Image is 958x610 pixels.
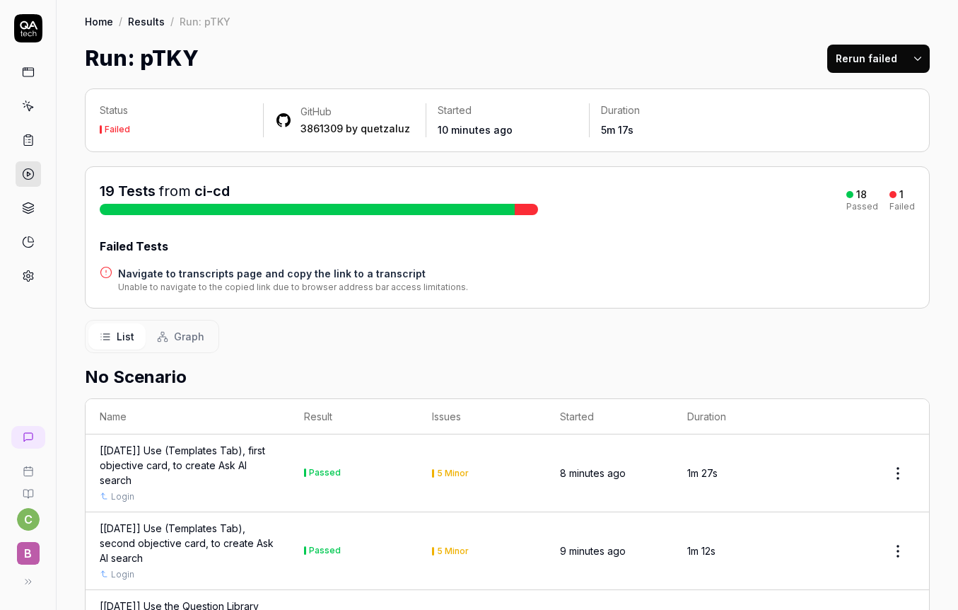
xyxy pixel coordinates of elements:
div: Unable to navigate to the copied link due to browser address bar access limitations. [118,281,468,294]
button: List [88,323,146,350]
time: 1m 12s [687,545,715,557]
time: 10 minutes ago [438,124,513,136]
span: Graph [174,329,204,344]
button: B [6,531,50,568]
h1: Run: pTKY [85,42,199,74]
th: Name [86,399,290,435]
div: Failed [105,125,130,134]
a: quetzaluz [361,122,410,134]
div: Passed [309,546,341,555]
time: 1m 27s [687,467,718,479]
div: Failed Tests [100,238,915,255]
a: [[DATE]] Use (Templates Tab), first objective card, to create Ask AI search [100,443,276,488]
span: List [117,329,134,344]
a: [[DATE]] Use (Templates Tab), second objective card, to create Ask AI search [100,521,276,565]
div: GitHub [300,105,410,119]
p: Status [100,103,252,117]
a: Home [85,14,113,28]
span: from [159,183,191,200]
div: / [119,14,122,28]
div: Passed [309,468,341,477]
a: 3861309 [300,122,343,134]
div: by [300,122,410,136]
div: Passed [846,202,878,211]
div: 1 [899,188,904,201]
div: 18 [856,188,867,201]
div: Failed [889,202,915,211]
time: 8 minutes ago [560,467,626,479]
time: 9 minutes ago [560,545,626,557]
a: New conversation [11,426,45,449]
a: Login [111,490,134,503]
a: ci-cd [194,183,230,200]
th: Result [290,399,418,435]
span: 19 Tests [100,183,156,200]
button: c [17,508,40,531]
span: B [17,542,40,565]
a: Documentation [6,477,50,500]
time: 5m 17s [601,124,633,136]
a: Navigate to transcripts page and copy the link to a transcript [118,266,468,281]
th: Duration [673,399,801,435]
p: Duration [601,103,741,117]
div: 5 Minor [437,547,469,556]
a: Results [128,14,165,28]
th: Started [546,399,674,435]
div: Run: pTKY [180,14,230,28]
button: Graph [146,323,216,350]
th: Issues [418,399,546,435]
h2: No Scenario [85,364,930,390]
a: Book a call with us [6,454,50,477]
div: 5 Minor [437,469,469,478]
a: Login [111,568,134,581]
p: Started [438,103,578,117]
div: / [170,14,174,28]
button: Rerun failed [827,45,906,73]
